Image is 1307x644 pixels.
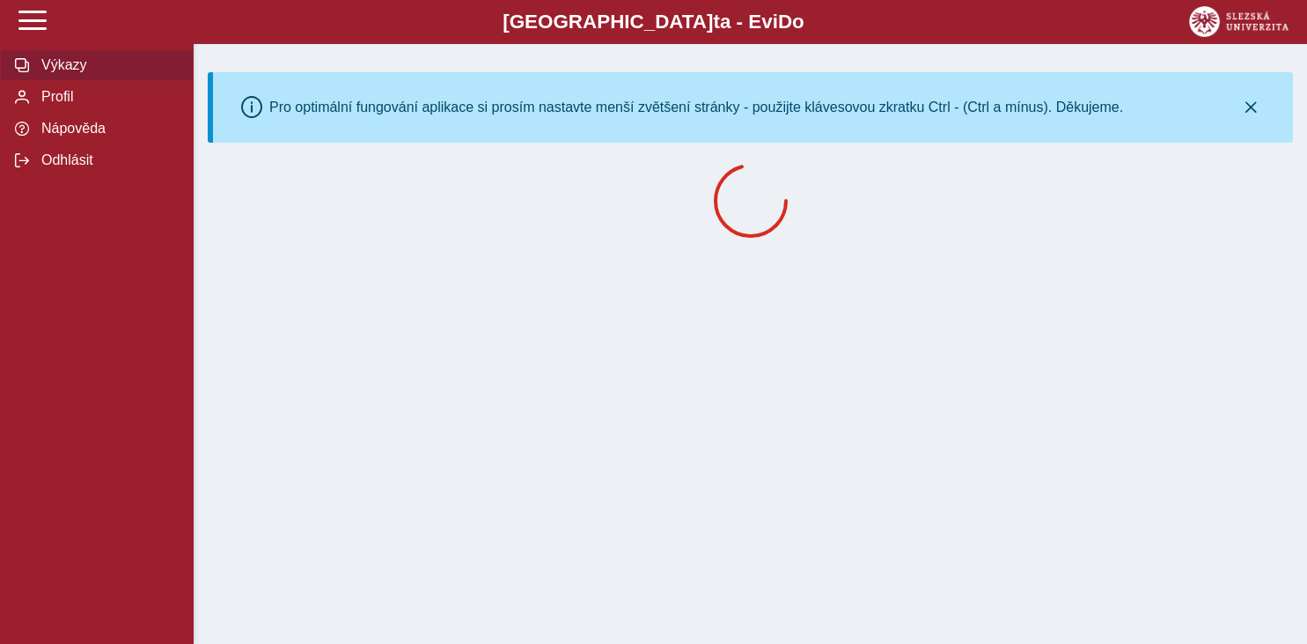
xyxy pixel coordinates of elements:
[53,11,1254,33] b: [GEOGRAPHIC_DATA] a - Evi
[792,11,804,33] span: o
[36,152,179,168] span: Odhlásit
[1189,6,1289,37] img: logo_web_su.png
[713,11,719,33] span: t
[778,11,792,33] span: D
[36,121,179,137] span: Nápověda
[36,89,179,105] span: Profil
[36,57,179,73] span: Výkazy
[269,100,1123,115] div: Pro optimální fungování aplikace si prosím nastavte menší zvětšení stránky - použijte klávesovou ...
